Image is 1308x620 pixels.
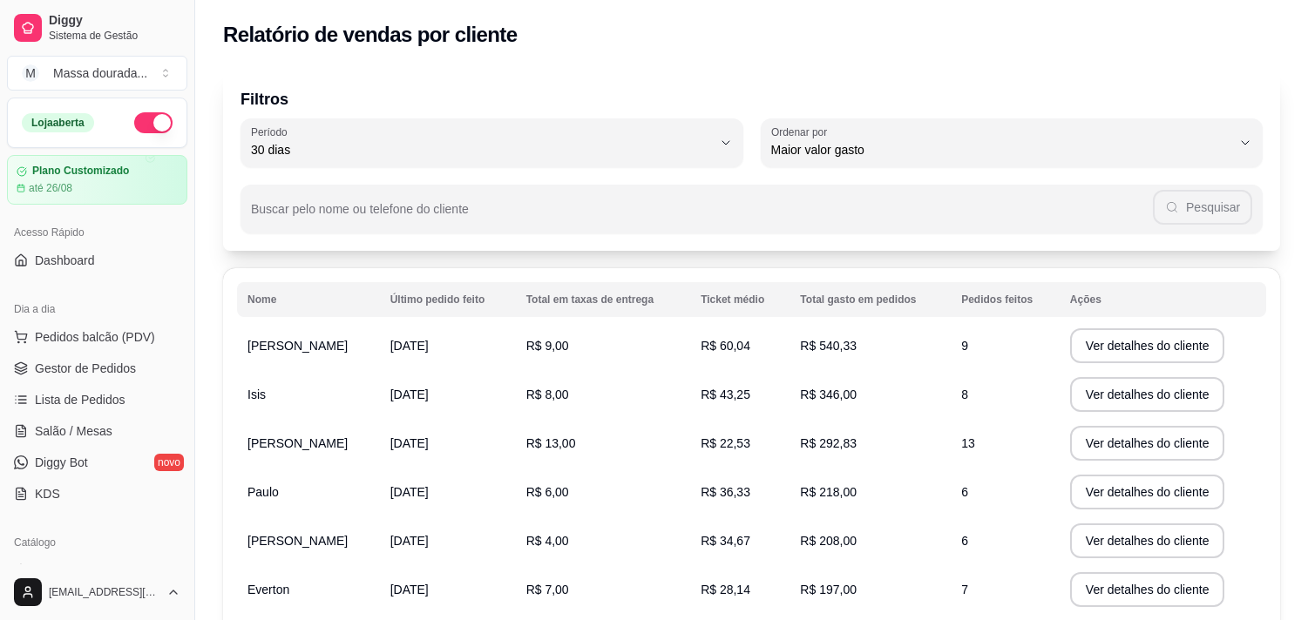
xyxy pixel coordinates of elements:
span: Isis [247,387,266,401]
div: Catálogo [7,529,187,556]
span: [EMAIL_ADDRESS][DOMAIN_NAME] [49,585,159,599]
span: Produtos [35,562,84,579]
span: R$ 8,00 [526,387,569,401]
th: Pedidos feitos [951,282,1060,317]
span: [DATE] [390,339,429,353]
span: Gestor de Pedidos [35,360,136,377]
span: R$ 218,00 [800,485,857,499]
span: R$ 7,00 [526,583,569,596]
span: Lista de Pedidos [35,391,125,408]
a: Produtos [7,556,187,584]
span: [PERSON_NAME] [247,534,348,548]
span: R$ 28,14 [701,583,750,596]
button: [EMAIL_ADDRESS][DOMAIN_NAME] [7,571,187,613]
th: Nome [237,282,380,317]
th: Ticket médio [690,282,790,317]
button: Ver detalhes do cliente [1070,328,1225,363]
span: [PERSON_NAME] [247,339,348,353]
span: R$ 346,00 [800,387,857,401]
span: Paulo [247,485,279,499]
th: Total gasto em pedidos [790,282,951,317]
div: Acesso Rápido [7,219,187,246]
span: [PERSON_NAME] [247,436,348,450]
a: Plano Customizadoaté 26/08 [7,155,187,205]
span: Diggy [49,13,180,29]
span: M [22,64,39,82]
button: Ver detalhes do cliente [1070,523,1225,558]
span: R$ 13,00 [526,436,576,450]
button: Ordenar porMaior valor gasto [761,118,1264,167]
span: [DATE] [390,485,429,499]
span: 6 [961,485,968,499]
span: 13 [961,436,975,450]
span: [DATE] [390,436,429,450]
span: R$ 4,00 [526,534,569,548]
button: Pedidos balcão (PDV) [7,323,187,351]
article: até 26/08 [29,181,72,195]
span: R$ 292,83 [800,436,857,450]
a: KDS [7,480,187,508]
span: R$ 43,25 [701,387,750,401]
label: Período [251,125,293,139]
span: 30 dias [251,141,712,158]
span: 8 [961,387,968,401]
button: Select a team [7,56,187,91]
a: Salão / Mesas [7,417,187,445]
span: Sistema de Gestão [49,29,180,43]
th: Último pedido feito [380,282,516,317]
span: Salão / Mesas [35,422,112,440]
span: [DATE] [390,583,429,596]
th: Total em taxas de entrega [516,282,691,317]
a: Lista de Pedidos [7,386,187,414]
span: R$ 540,33 [800,339,857,353]
span: Dashboard [35,252,95,269]
button: Ver detalhes do cliente [1070,426,1225,461]
a: Dashboard [7,246,187,274]
span: [DATE] [390,534,429,548]
div: Massa dourada ... [53,64,147,82]
span: R$ 60,04 [701,339,750,353]
span: R$ 208,00 [800,534,857,548]
p: Filtros [241,87,1263,111]
span: R$ 22,53 [701,436,750,450]
div: Dia a dia [7,295,187,323]
th: Ações [1060,282,1266,317]
label: Ordenar por [771,125,833,139]
span: 9 [961,339,968,353]
span: Diggy Bot [35,454,88,471]
h2: Relatório de vendas por cliente [223,21,518,49]
span: Pedidos balcão (PDV) [35,328,155,346]
span: R$ 197,00 [800,583,857,596]
span: R$ 9,00 [526,339,569,353]
button: Alterar Status [134,112,173,133]
span: 6 [961,534,968,548]
span: KDS [35,485,60,502]
article: Plano Customizado [32,165,129,178]
span: Everton [247,583,289,596]
button: Ver detalhes do cliente [1070,572,1225,607]
span: Maior valor gasto [771,141,1232,158]
button: Ver detalhes do cliente [1070,475,1225,509]
a: Diggy Botnovo [7,448,187,476]
span: R$ 34,67 [701,534,750,548]
div: Loja aberta [22,113,94,132]
a: Gestor de Pedidos [7,354,187,382]
span: R$ 36,33 [701,485,750,499]
a: DiggySistema de Gestão [7,7,187,49]
span: R$ 6,00 [526,485,569,499]
span: 7 [961,583,968,596]
span: [DATE] [390,387,429,401]
input: Buscar pelo nome ou telefone do cliente [251,207,1153,225]
button: Período30 dias [241,118,743,167]
button: Ver detalhes do cliente [1070,377,1225,412]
